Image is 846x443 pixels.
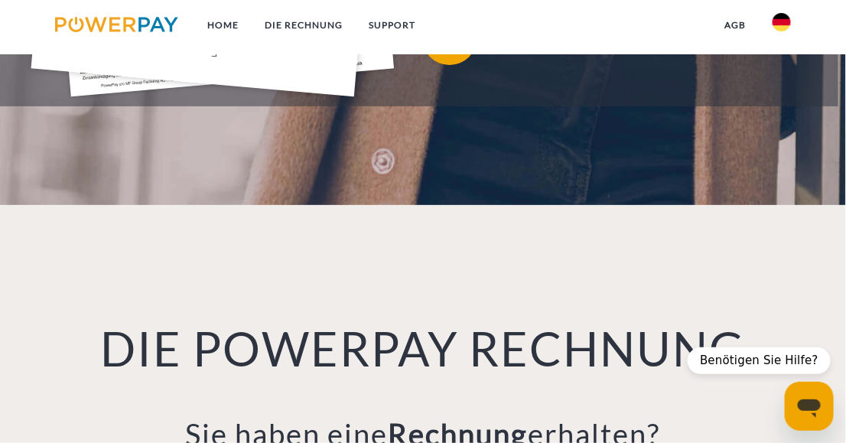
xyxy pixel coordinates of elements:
button: Rechnungskauf nicht möglich [422,10,780,65]
a: agb [712,11,760,39]
span: Rechnungskauf nicht möglich [443,10,780,65]
iframe: Schaltfläche zum Öffnen des Messaging-Fensters; Konversation läuft [785,382,834,431]
img: de [773,13,791,31]
a: DIE RECHNUNG [252,11,356,39]
img: qb_close.svg [433,20,467,54]
a: Home [194,11,252,39]
a: Rechnungskauf nicht möglich [402,7,800,68]
a: SUPPORT [356,11,428,39]
div: Benötigen Sie Hilfe? [688,347,831,374]
img: logo-powerpay.svg [55,17,178,32]
h1: DIE POWERPAY RECHNUNG [97,320,750,379]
